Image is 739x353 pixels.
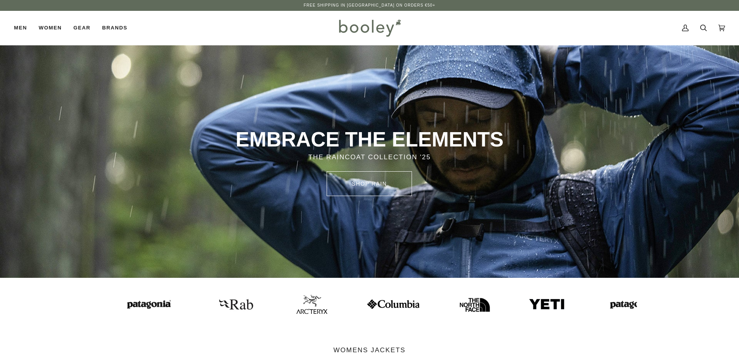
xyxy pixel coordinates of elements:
[327,171,412,196] a: SHOP rain
[147,152,592,162] p: THE RAINCOAT COLLECTION '25
[73,24,90,32] span: Gear
[33,11,67,45] a: Women
[14,11,33,45] a: Men
[147,127,592,152] p: EMBRACE THE ELEMENTS
[102,24,127,32] span: Brands
[96,11,133,45] a: Brands
[39,24,62,32] span: Women
[336,17,403,39] img: Booley
[14,24,27,32] span: Men
[304,2,435,9] p: Free Shipping in [GEOGRAPHIC_DATA] on Orders €50+
[67,11,96,45] a: Gear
